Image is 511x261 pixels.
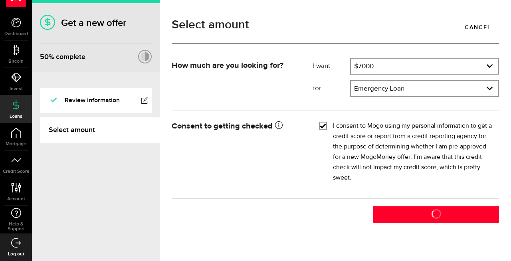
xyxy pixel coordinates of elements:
[172,61,283,69] strong: How much are you looking for?
[313,84,350,93] label: for
[40,17,152,29] h1: Get a new offer
[40,88,152,113] a: Review information
[313,61,350,71] label: I want
[351,81,498,96] a: expand select
[319,121,327,129] input: I consent to Mogo using my personal information to get a credit score or report from a credit rep...
[6,3,30,27] button: Open LiveChat chat widget
[457,19,499,36] a: Cancel
[172,19,499,31] h1: Select amount
[333,121,493,183] label: I consent to Mogo using my personal information to get a credit score or report from a credit rep...
[40,50,85,64] div: % complete
[172,122,283,130] strong: Consent to getting checked
[40,53,49,61] span: 50
[351,59,498,74] a: expand select
[40,117,160,143] a: Select amount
